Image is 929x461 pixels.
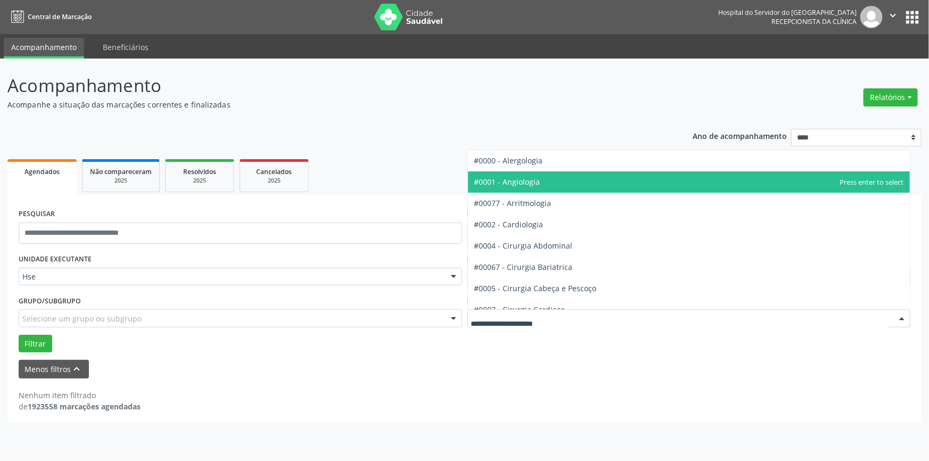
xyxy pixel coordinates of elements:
span: #0000 - Alergologia [474,155,543,166]
i:  [887,10,899,21]
p: Ano de acompanhamento [693,129,787,142]
label: UNIDADE EXECUTANTE [19,251,92,268]
span: Hse [22,271,440,282]
button: Filtrar [19,335,52,353]
a: Beneficiários [95,38,156,56]
i: keyboard_arrow_up [71,363,83,375]
div: 2025 [90,177,152,185]
a: Acompanhamento [4,38,84,59]
button: Menos filtroskeyboard_arrow_up [19,360,89,378]
span: #0004 - Cirurgia Abdominal [474,241,573,251]
span: Cancelados [257,167,292,176]
div: 2025 [248,177,301,185]
div: Hospital do Servidor do [GEOGRAPHIC_DATA] [718,8,857,17]
strong: 1923558 marcações agendadas [28,401,141,411]
span: Não compareceram [90,167,152,176]
button: Relatórios [864,88,918,106]
span: #0001 - Angiologia [474,177,540,187]
button: apps [903,8,922,27]
p: Acompanhe a situação das marcações correntes e finalizadas [7,99,647,110]
span: Selecione um grupo ou subgrupo [22,313,142,324]
span: #0005 - Cirurgia Cabeça e Pescoço [474,283,597,293]
a: Central de Marcação [7,8,92,26]
span: Central de Marcação [28,12,92,21]
span: #0002 - Cardiologia [474,219,544,229]
div: Nenhum item filtrado [19,390,141,401]
span: Recepcionista da clínica [771,17,857,26]
span: #00077 - Arritmologia [474,198,552,208]
span: #00067 - Cirurgia Bariatrica [474,262,573,272]
p: Acompanhamento [7,72,647,99]
button:  [883,6,903,28]
img: img [860,6,883,28]
div: 2025 [173,177,226,185]
span: Resolvidos [183,167,216,176]
label: PESQUISAR [19,206,55,223]
div: de [19,401,141,412]
label: Grupo/Subgrupo [19,293,81,309]
span: Agendados [24,167,60,176]
span: #0007 - Cirurgia Cardiaca [474,304,565,315]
